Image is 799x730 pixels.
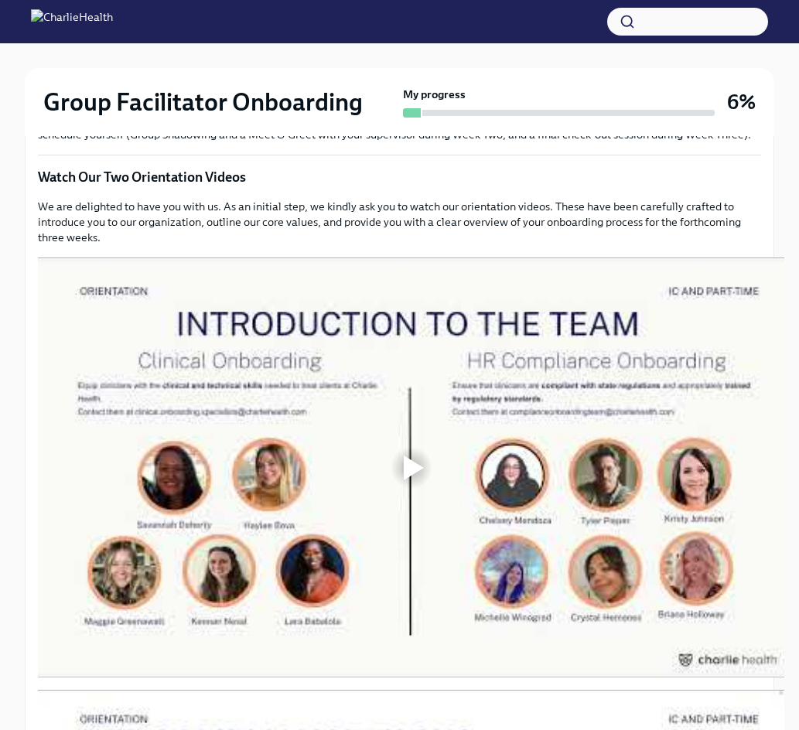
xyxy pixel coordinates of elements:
[727,88,756,116] h3: 6%
[31,9,113,34] img: CharlieHealth
[38,168,761,186] p: Watch Our Two Orientation Videos
[403,87,466,102] strong: My progress
[43,87,363,118] h2: Group Facilitator Onboarding
[38,199,761,245] p: We are delighted to have you with us. As an initial step, we kindly ask you to watch our orientat...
